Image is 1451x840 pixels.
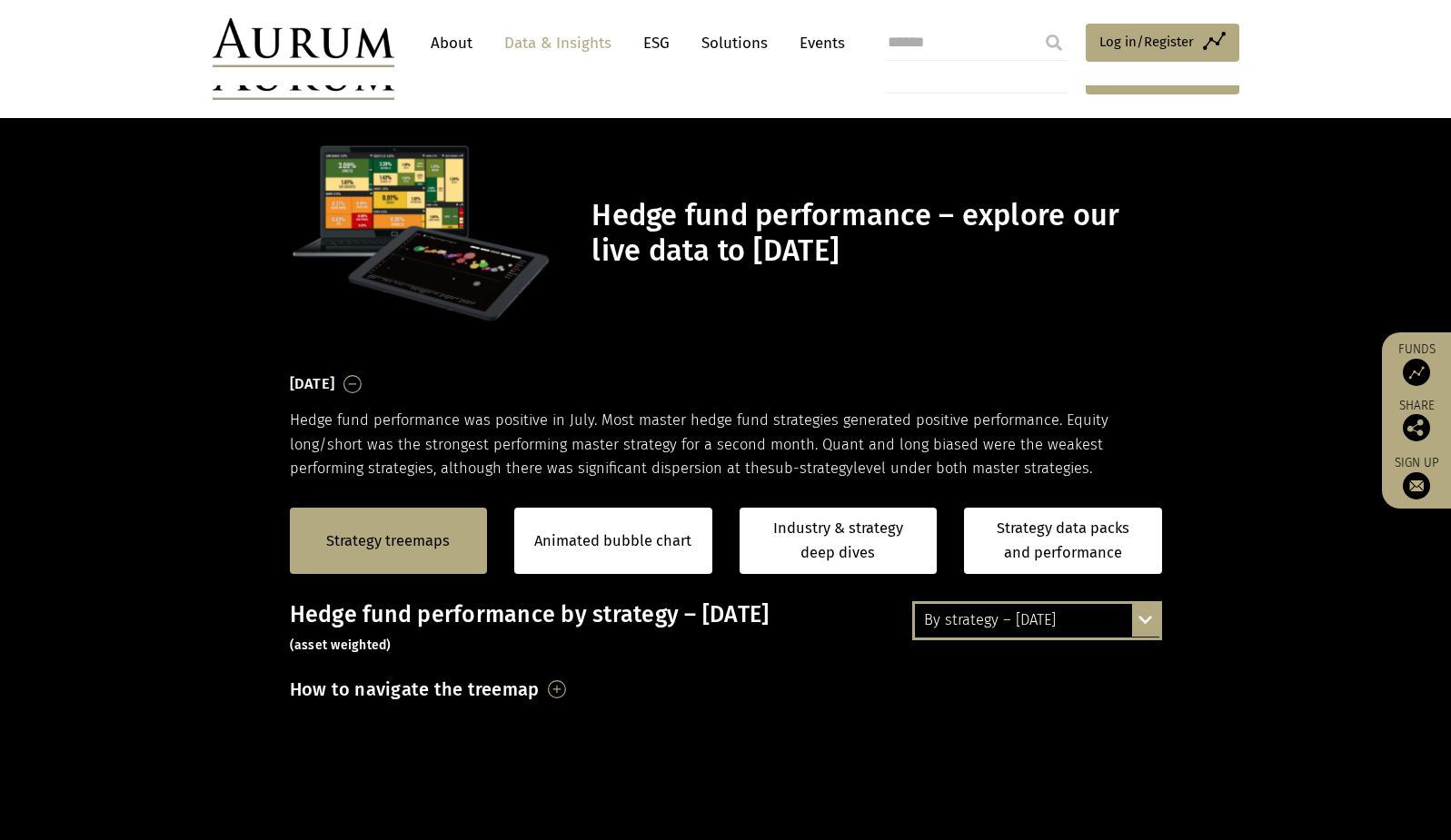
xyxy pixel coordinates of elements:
[768,460,853,477] span: sub-strategy
[290,601,1162,656] h3: Hedge fund performance by strategy – [DATE]
[1391,455,1442,499] a: Sign up
[1391,400,1442,441] div: Share
[534,529,691,553] a: Animated bubble chart
[1036,25,1072,61] input: Submit
[915,604,1159,637] div: By strategy – [DATE]
[790,26,845,60] a: Events
[290,637,392,653] small: (asset weighted)
[591,198,1157,269] h1: Hedge fund performance – explore our live data to [DATE]
[290,409,1162,480] p: Hedge fund performance was positive in July. Most master hedge fund strategies generated positive...
[290,674,540,705] h3: How to navigate the treemap
[290,371,335,398] h3: [DATE]
[422,26,482,60] a: About
[326,529,450,553] a: Strategy treemaps
[1391,341,1442,386] a: Funds
[964,508,1162,574] a: Strategy data packs and performance
[1086,24,1239,62] a: Log in/Register
[1403,359,1430,386] img: Access Funds
[213,18,394,67] img: Aurum
[1099,31,1194,53] span: Log in/Register
[740,508,938,574] a: Industry & strategy deep dives
[634,26,679,60] a: ESG
[1403,472,1430,499] img: Sign up to our newsletter
[1403,414,1430,441] img: Share this post
[495,26,621,60] a: Data & Insights
[692,26,777,60] a: Solutions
